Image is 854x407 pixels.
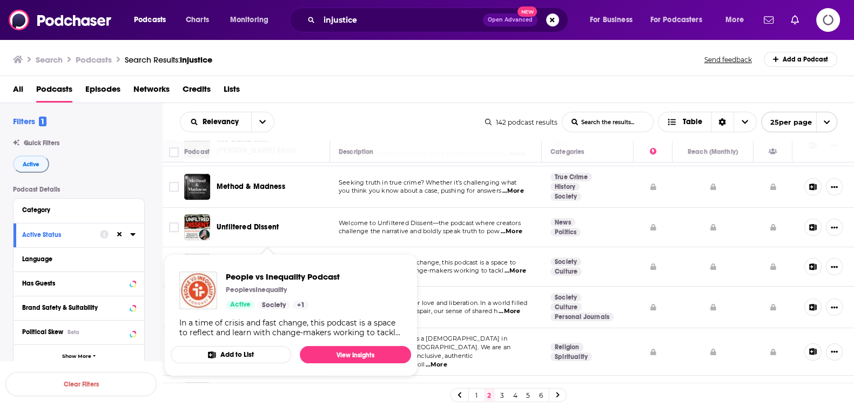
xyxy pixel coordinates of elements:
a: Society [258,301,290,309]
a: +1 [293,301,309,309]
button: open menu [643,11,718,29]
button: Show More Button [826,343,843,361]
a: Personal Journals [550,313,614,321]
span: Method & Madness [217,182,285,191]
a: Culture [550,303,582,311]
img: People vs Inequality Podcast [179,272,217,309]
button: Show More Button [826,299,843,316]
a: Search Results:injustice [125,55,212,65]
a: Religion [550,343,583,351]
span: ...More [505,267,526,275]
span: In a time of crisis and fast change, this podcast is a space to [339,259,516,266]
span: Open Advanced [488,17,533,23]
span: injustice [180,55,212,65]
div: Has Guests [22,280,126,287]
button: Clear Filters [5,372,157,396]
span: challenge the narrative and boldly speak truth to pow [339,227,500,235]
a: News [550,218,575,227]
span: Unconventional recipes for love and liberation. In a world filled [339,299,527,307]
a: Podchaser - Follow, Share and Rate Podcasts [9,10,112,30]
span: Charts [186,12,209,28]
button: Show More Button [826,258,843,275]
button: open menu [251,112,274,132]
a: True Crime [550,173,592,181]
button: open menu [126,11,180,29]
span: ...More [425,361,447,369]
button: open menu [718,11,757,29]
button: open menu [223,11,283,29]
span: Active [23,161,39,167]
h2: Filters [13,116,46,126]
button: Has Guests [22,276,136,290]
div: Podcast [184,145,210,158]
div: In a time of crisis and fast change, this podcast is a space to reflect and learn with change-mak... [179,318,402,337]
a: Lists [224,80,240,103]
a: People vs Inequality Podcast [226,272,340,282]
span: you think you know about a case, pushing for answers [339,187,501,194]
a: Spirituality [550,352,592,361]
span: All [13,80,23,103]
button: Active [13,155,49,173]
a: History [550,182,580,191]
span: Toggle select row [169,222,179,232]
span: ...More [499,307,520,316]
span: Active [230,300,251,310]
button: open menu [761,112,837,132]
span: [DEMOGRAPHIC_DATA] is a [DEMOGRAPHIC_DATA] in [GEOGRAPHIC_DATA], [GEOGRAPHIC_DATA]. We are an [339,335,510,351]
a: 6 [536,389,547,402]
span: Monitoring [230,12,268,28]
a: Active [226,301,255,309]
button: Active Status [22,228,100,241]
button: Political SkewBeta [22,325,136,338]
div: Brand Safety & Suitability [22,304,126,311]
button: Language [22,252,136,266]
a: Culture [550,267,582,276]
a: 5 [523,389,534,402]
p: PeoplevsInequality [226,286,287,294]
h2: Choose List sort [180,112,274,132]
span: Political Skew [22,328,63,336]
span: ...More [501,227,522,236]
button: Category [22,203,136,216]
a: Add a Podcast [764,52,838,67]
span: Table [683,118,702,126]
button: Brand Safety & Suitability [22,301,136,314]
div: 142 podcast results [485,118,557,126]
div: Reach (Monthly) [688,145,738,158]
a: Society [550,257,581,266]
span: Welcome to Unfiltered Dissent—the podcast where creators [339,219,521,227]
span: Show More [62,354,91,359]
span: Seeking truth in true crime? Whether it’s challenging what [339,179,516,186]
input: Search podcasts, credits, & more... [319,11,483,29]
span: For Podcasters [650,12,702,28]
div: Categories [550,145,584,158]
span: Podcasts [36,80,72,103]
div: Beta [68,329,79,336]
span: Podcasts [134,12,166,28]
button: Choose View [658,112,757,132]
a: Method & Madness [217,181,285,192]
span: Relevancy [203,118,243,126]
a: Unfiltered Dissent [217,222,279,233]
a: Episodes [85,80,120,103]
a: Credits [183,80,211,103]
button: Show More Button [826,178,843,195]
a: Show notifications dropdown [786,11,803,29]
a: Charts [179,11,216,29]
div: Power Score [650,145,656,158]
div: Category [22,206,129,214]
img: Method & Madness [184,174,210,200]
a: 3 [497,389,508,402]
span: Logging in [816,8,840,32]
span: For Business [590,12,633,28]
p: Podcast Details [13,186,145,193]
button: Show More [14,344,144,369]
div: Has Guests [769,145,777,158]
